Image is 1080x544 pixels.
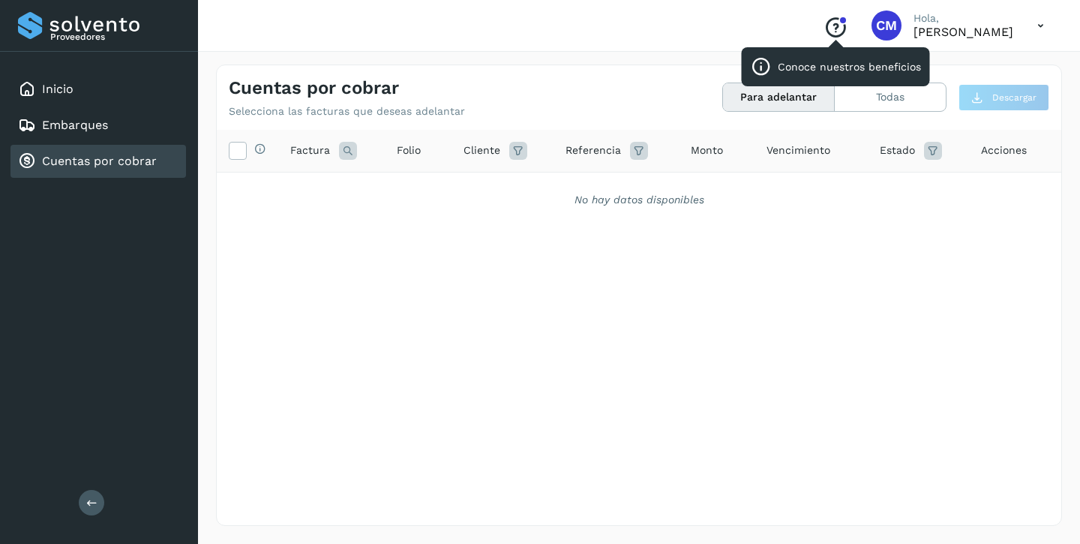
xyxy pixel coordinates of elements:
p: Selecciona las facturas que deseas adelantar [229,105,465,118]
span: Factura [290,143,330,158]
span: Folio [397,143,421,158]
span: Estado [880,143,915,158]
span: Descargar [992,91,1036,104]
p: Hola, [913,12,1013,25]
div: Inicio [10,73,186,106]
button: Todas [835,83,946,111]
div: No hay datos disponibles [236,192,1042,208]
span: Monto [691,143,723,158]
span: Acciones [981,143,1027,158]
button: Descargar [958,84,1049,111]
div: Embarques [10,109,186,142]
span: Referencia [565,143,621,158]
p: Proveedores [50,32,180,42]
div: Cuentas por cobrar [10,145,186,178]
h4: Cuentas por cobrar [229,77,399,99]
a: Cuentas por cobrar [42,154,157,168]
a: Inicio [42,82,73,96]
p: Conoce nuestros beneficios [778,61,921,74]
a: Embarques [42,118,108,132]
span: Vencimiento [766,143,830,158]
button: Para adelantar [723,83,835,111]
a: Conoce nuestros beneficios [823,29,847,41]
span: Cliente [463,143,500,158]
p: CARLOS MAIER GARCIA [913,25,1013,39]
